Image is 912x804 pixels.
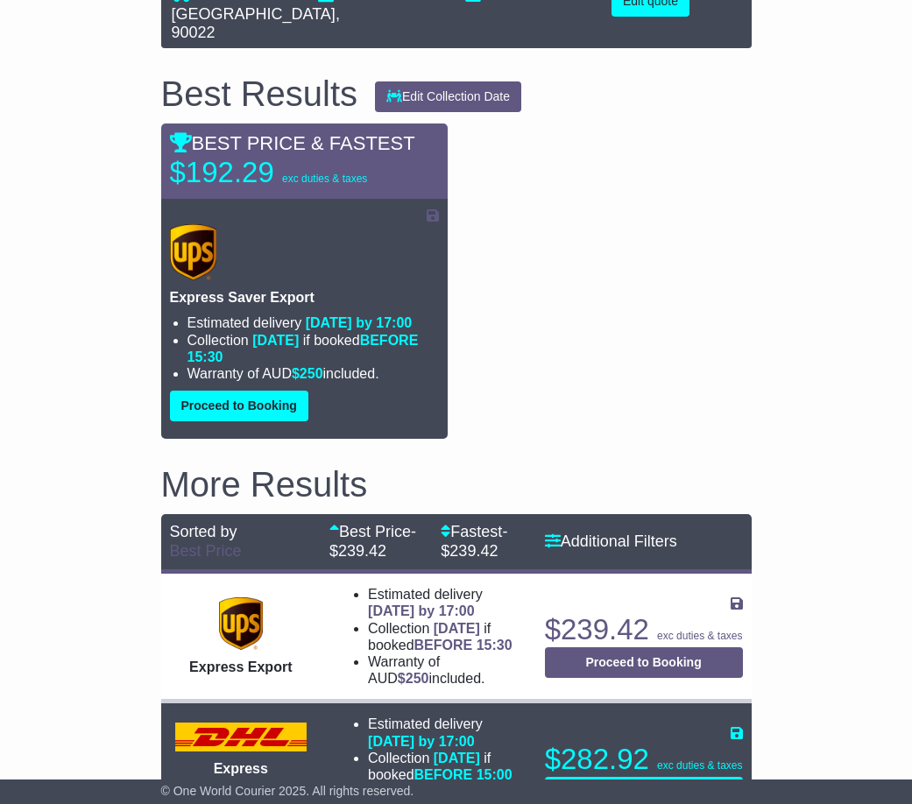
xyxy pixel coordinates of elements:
[161,784,414,798] span: © One World Courier 2025. All rights reserved.
[477,767,513,782] span: 15:00
[368,620,524,653] li: Collection
[545,742,743,777] p: $282.92
[545,612,743,647] p: $239.42
[170,155,389,190] p: $192.29
[406,671,429,686] span: 250
[161,465,752,504] h2: More Results
[545,647,743,678] button: Proceed to Booking
[368,750,524,783] li: Collection
[282,173,367,185] span: exc duties & taxes
[252,333,299,348] span: [DATE]
[368,586,524,619] li: Estimated delivery
[368,653,524,687] li: Warranty of AUD included.
[170,523,237,540] span: Sorted by
[368,603,475,618] span: [DATE] by 17:00
[170,224,217,280] img: UPS (new): Express Saver Export
[545,532,677,550] a: Additional Filters
[172,5,336,23] span: [GEOGRAPHIC_DATA]
[657,759,742,772] span: exc duties & taxes
[187,333,419,364] span: if booked
[368,716,524,749] li: Estimated delivery
[189,659,292,674] span: Express Export
[368,751,513,782] span: if booked
[187,314,439,331] li: Estimated delivery
[414,767,473,782] span: BEFORE
[292,366,323,381] span: $
[434,751,480,765] span: [DATE]
[441,523,507,560] span: - $
[170,391,308,421] button: Proceed to Booking
[172,5,340,42] span: , 90022
[187,349,223,364] span: 15:30
[368,621,513,652] span: if booked
[657,630,742,642] span: exc duties & taxes
[170,289,439,306] p: Express Saver Export
[360,333,419,348] span: BEFORE
[152,74,367,113] div: Best Results
[219,597,263,650] img: UPS (new): Express Export
[398,671,429,686] span: $
[338,542,386,560] span: 239.42
[300,366,323,381] span: 250
[329,523,416,560] a: Best Price- $239.42
[187,365,439,382] li: Warranty of AUD included.
[375,81,521,112] button: Edit Collection Date
[441,523,507,560] a: Fastest- $239.42
[175,723,307,751] img: DHL: Express Worldwide Export
[449,542,498,560] span: 239.42
[306,315,413,330] span: [DATE] by 17:00
[170,542,242,560] a: Best Price
[170,132,415,154] span: BEST PRICE & FASTEST
[434,621,480,636] span: [DATE]
[368,734,475,749] span: [DATE] by 17:00
[414,638,473,652] span: BEFORE
[187,332,439,365] li: Collection
[477,638,513,652] span: 15:30
[329,523,416,560] span: - $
